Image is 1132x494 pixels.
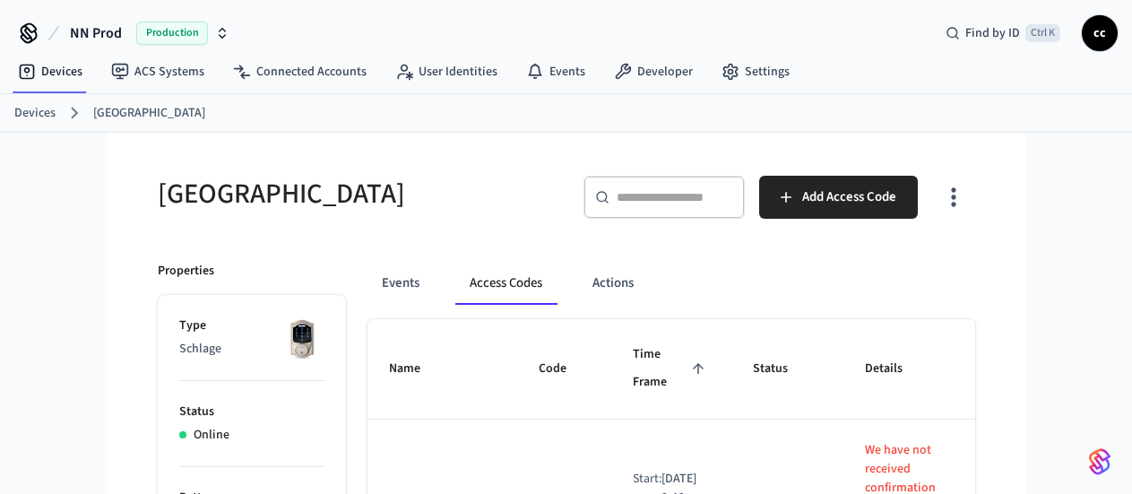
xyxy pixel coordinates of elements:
span: Find by ID [965,24,1020,42]
span: Status [753,355,811,383]
img: Schlage Sense Smart Deadbolt with Camelot Trim, Front [280,316,324,361]
button: Actions [578,262,648,305]
h5: [GEOGRAPHIC_DATA] [158,176,556,212]
a: [GEOGRAPHIC_DATA] [93,104,205,123]
a: Devices [14,104,56,123]
p: Schlage [179,340,324,359]
span: Details [865,355,926,383]
p: Online [194,426,229,445]
button: Events [367,262,434,305]
img: SeamLogoGradient.69752ec5.svg [1089,447,1110,476]
p: Status [179,403,324,421]
span: cc [1084,17,1116,49]
a: Developer [600,56,707,88]
span: Production [136,22,208,45]
a: Connected Accounts [219,56,381,88]
a: ACS Systems [97,56,219,88]
a: Settings [707,56,804,88]
span: Code [539,355,590,383]
span: Time Frame [633,341,710,397]
div: ant example [367,262,975,305]
div: Find by IDCtrl K [931,17,1075,49]
button: cc [1082,15,1118,51]
span: Name [389,355,444,383]
button: Access Codes [455,262,557,305]
a: User Identities [381,56,512,88]
span: Ctrl K [1025,24,1060,42]
span: NN Prod [70,22,122,44]
a: Devices [4,56,97,88]
a: Events [512,56,600,88]
span: Add Access Code [802,186,896,209]
p: Properties [158,262,214,281]
button: Add Access Code [759,176,918,219]
p: Type [179,316,324,335]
